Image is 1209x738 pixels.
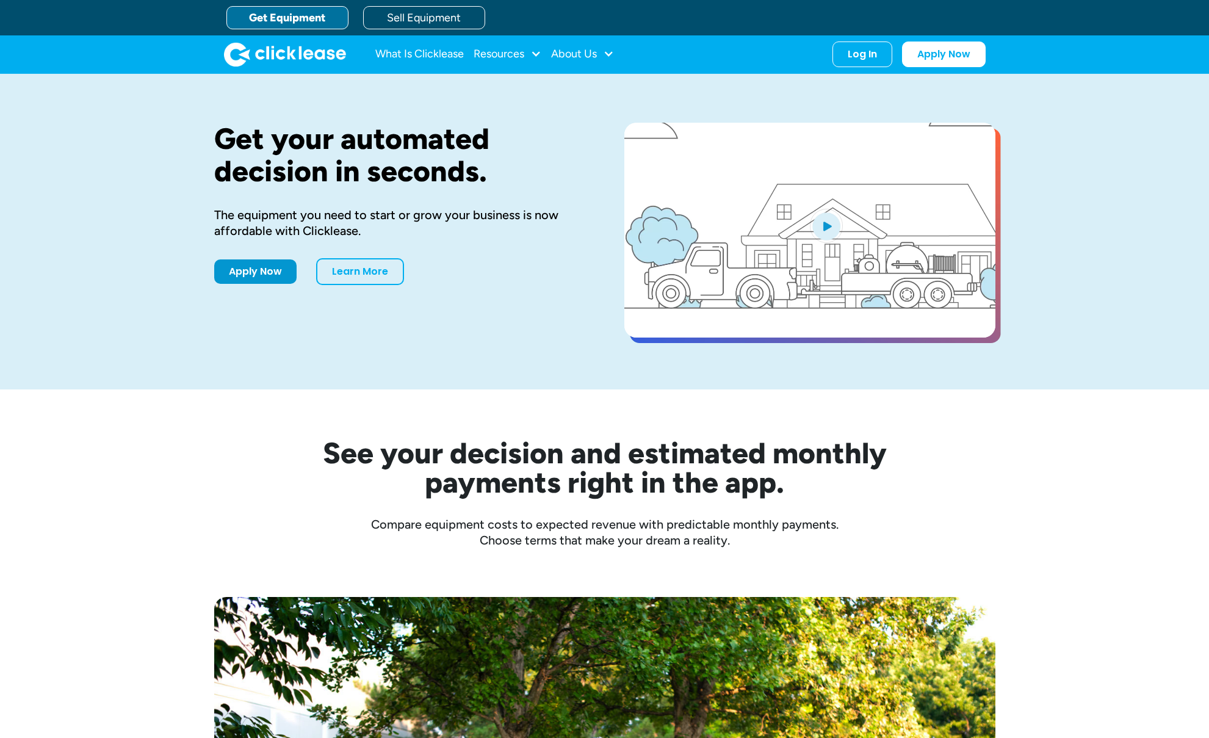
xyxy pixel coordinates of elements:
a: open lightbox [624,123,995,338]
h1: Get your automated decision in seconds. [214,123,585,187]
div: Resources [474,42,541,67]
h2: See your decision and estimated monthly payments right in the app. [263,438,947,497]
a: Apply Now [902,42,986,67]
a: Get Equipment [226,6,348,29]
a: Apply Now [214,259,297,284]
img: Blue play button logo on a light blue circular background [810,209,843,243]
a: Sell Equipment [363,6,485,29]
div: About Us [551,42,614,67]
div: Log In [848,48,877,60]
img: Clicklease logo [224,42,346,67]
div: The equipment you need to start or grow your business is now affordable with Clicklease. [214,207,585,239]
div: Compare equipment costs to expected revenue with predictable monthly payments. Choose terms that ... [214,516,995,548]
a: What Is Clicklease [375,42,464,67]
a: home [224,42,346,67]
a: Learn More [316,258,404,285]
